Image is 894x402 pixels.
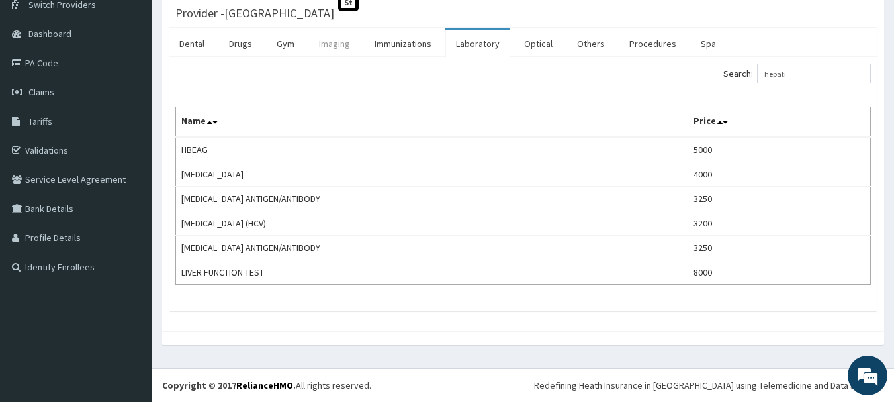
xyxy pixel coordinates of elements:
[514,30,563,58] a: Optical
[688,236,870,260] td: 3250
[619,30,687,58] a: Procedures
[176,211,688,236] td: [MEDICAL_DATA] (HCV)
[176,236,688,260] td: [MEDICAL_DATA] ANTIGEN/ANTIBODY
[688,187,870,211] td: 3250
[28,28,71,40] span: Dashboard
[688,260,870,285] td: 8000
[7,264,252,311] textarea: Type your message and hit 'Enter'
[169,30,215,58] a: Dental
[217,7,249,38] div: Minimize live chat window
[266,30,305,58] a: Gym
[218,30,263,58] a: Drugs
[162,379,296,391] strong: Copyright © 2017 .
[69,74,222,91] div: Chat with us now
[152,368,894,402] footer: All rights reserved.
[308,30,361,58] a: Imaging
[176,260,688,285] td: LIVER FUNCTION TEST
[28,86,54,98] span: Claims
[77,118,183,252] span: We're online!
[176,162,688,187] td: [MEDICAL_DATA]
[723,64,871,83] label: Search:
[364,30,442,58] a: Immunizations
[175,7,334,19] h3: Provider - [GEOGRAPHIC_DATA]
[688,107,870,138] th: Price
[236,379,293,391] a: RelianceHMO
[690,30,727,58] a: Spa
[688,211,870,236] td: 3200
[24,66,54,99] img: d_794563401_company_1708531726252_794563401
[176,137,688,162] td: HBEAG
[445,30,510,58] a: Laboratory
[688,162,870,187] td: 4000
[28,115,52,127] span: Tariffs
[176,107,688,138] th: Name
[566,30,615,58] a: Others
[176,187,688,211] td: [MEDICAL_DATA] ANTIGEN/ANTIBODY
[757,64,871,83] input: Search:
[534,379,884,392] div: Redefining Heath Insurance in [GEOGRAPHIC_DATA] using Telemedicine and Data Science!
[688,137,870,162] td: 5000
